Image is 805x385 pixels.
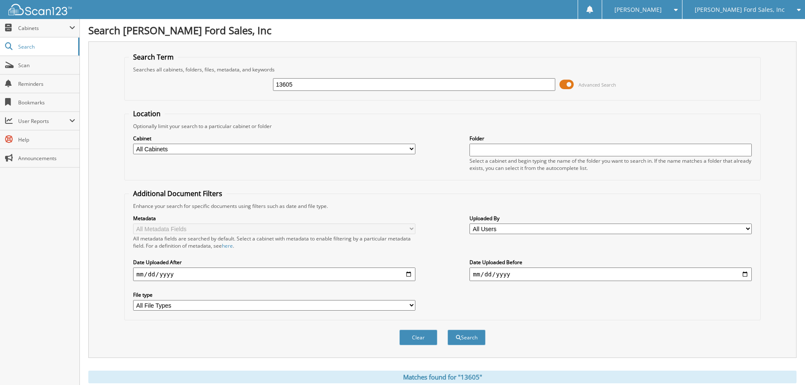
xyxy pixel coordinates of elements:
[88,371,797,383] div: Matches found for "13605"
[129,109,165,118] legend: Location
[129,66,756,73] div: Searches all cabinets, folders, files, metadata, and keywords
[399,330,437,345] button: Clear
[695,7,785,12] span: [PERSON_NAME] Ford Sales, Inc
[129,52,178,62] legend: Search Term
[133,259,415,266] label: Date Uploaded After
[133,291,415,298] label: File type
[579,82,616,88] span: Advanced Search
[129,189,226,198] legend: Additional Document Filters
[614,7,662,12] span: [PERSON_NAME]
[18,136,75,143] span: Help
[18,43,74,50] span: Search
[222,242,233,249] a: here
[469,215,752,222] label: Uploaded By
[18,99,75,106] span: Bookmarks
[469,157,752,172] div: Select a cabinet and begin typing the name of the folder you want to search in. If the name match...
[88,23,797,37] h1: Search [PERSON_NAME] Ford Sales, Inc
[469,268,752,281] input: end
[18,80,75,87] span: Reminders
[18,62,75,69] span: Scan
[18,155,75,162] span: Announcements
[129,202,756,210] div: Enhance your search for specific documents using filters such as date and file type.
[133,135,415,142] label: Cabinet
[133,215,415,222] label: Metadata
[469,135,752,142] label: Folder
[469,259,752,266] label: Date Uploaded Before
[133,268,415,281] input: start
[18,25,69,32] span: Cabinets
[8,4,72,15] img: scan123-logo-white.svg
[18,117,69,125] span: User Reports
[448,330,486,345] button: Search
[133,235,415,249] div: All metadata fields are searched by default. Select a cabinet with metadata to enable filtering b...
[129,123,756,130] div: Optionally limit your search to a particular cabinet or folder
